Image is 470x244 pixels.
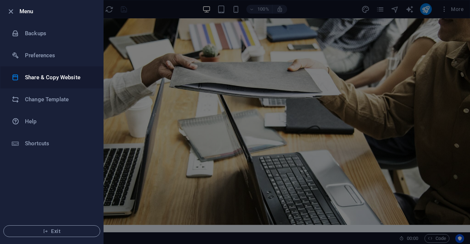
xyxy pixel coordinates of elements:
h6: Shortcuts [25,139,93,148]
button: 1 [17,194,26,196]
h6: Preferences [25,51,93,60]
button: 2 [17,203,26,205]
a: Help [0,110,103,132]
button: 3 [17,212,26,214]
h6: Menu [19,7,97,16]
h6: Backups [25,29,93,38]
button: Exit [3,225,100,237]
h6: Change Template [25,95,93,104]
h6: Share & Copy Website [25,73,93,82]
span: Exit [10,228,94,234]
h6: Help [25,117,93,126]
